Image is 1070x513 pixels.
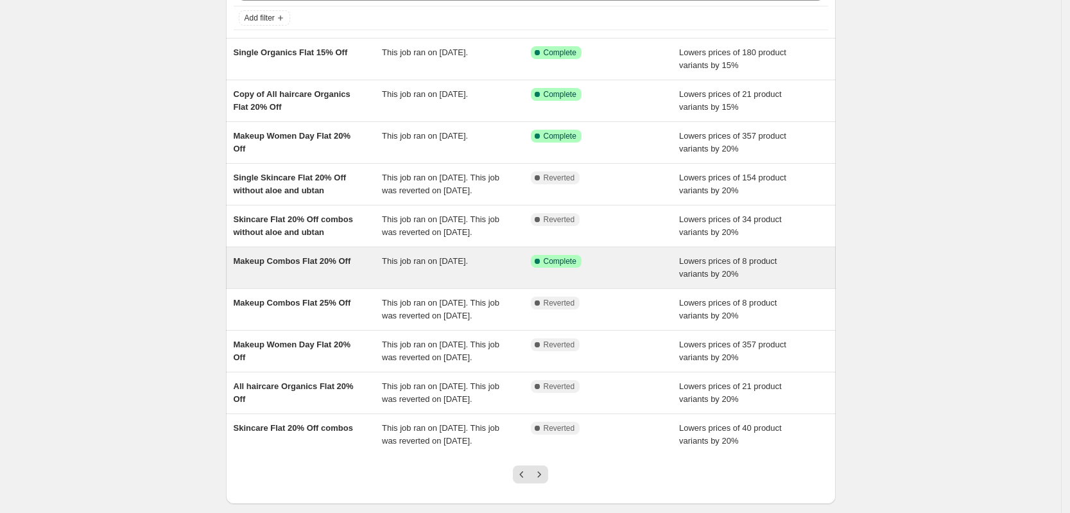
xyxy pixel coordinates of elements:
[234,131,351,153] span: Makeup Women Day Flat 20% Off
[513,465,531,483] button: Previous
[245,13,275,23] span: Add filter
[544,131,576,141] span: Complete
[679,340,786,362] span: Lowers prices of 357 product variants by 20%
[544,173,575,183] span: Reverted
[530,465,548,483] button: Next
[234,173,347,195] span: Single Skincare Flat 20% Off without aloe and ubtan
[544,89,576,100] span: Complete
[679,214,782,237] span: Lowers prices of 34 product variants by 20%
[679,89,782,112] span: Lowers prices of 21 product variants by 15%
[679,256,777,279] span: Lowers prices of 8 product variants by 20%
[679,173,786,195] span: Lowers prices of 154 product variants by 20%
[544,423,575,433] span: Reverted
[679,131,786,153] span: Lowers prices of 357 product variants by 20%
[234,423,353,433] span: Skincare Flat 20% Off combos
[544,340,575,350] span: Reverted
[234,214,353,237] span: Skincare Flat 20% Off combos without aloe and ubtan
[234,298,351,308] span: Makeup Combos Flat 25% Off
[234,89,350,112] span: Copy of All haircare Organics Flat 20% Off
[234,48,348,57] span: Single Organics Flat 15% Off
[679,381,782,404] span: Lowers prices of 21 product variants by 20%
[544,214,575,225] span: Reverted
[382,381,499,404] span: This job ran on [DATE]. This job was reverted on [DATE].
[382,298,499,320] span: This job ran on [DATE]. This job was reverted on [DATE].
[382,340,499,362] span: This job ran on [DATE]. This job was reverted on [DATE].
[382,423,499,446] span: This job ran on [DATE]. This job was reverted on [DATE].
[382,89,468,99] span: This job ran on [DATE].
[679,423,782,446] span: Lowers prices of 40 product variants by 20%
[239,10,290,26] button: Add filter
[382,214,499,237] span: This job ran on [DATE]. This job was reverted on [DATE].
[234,381,354,404] span: All haircare Organics Flat 20% Off
[382,131,468,141] span: This job ran on [DATE].
[234,256,351,266] span: Makeup Combos Flat 20% Off
[382,173,499,195] span: This job ran on [DATE]. This job was reverted on [DATE].
[382,48,468,57] span: This job ran on [DATE].
[382,256,468,266] span: This job ran on [DATE].
[234,340,351,362] span: Makeup Women Day Flat 20% Off
[544,298,575,308] span: Reverted
[679,298,777,320] span: Lowers prices of 8 product variants by 20%
[679,48,786,70] span: Lowers prices of 180 product variants by 15%
[544,48,576,58] span: Complete
[544,256,576,266] span: Complete
[513,465,548,483] nav: Pagination
[544,381,575,392] span: Reverted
